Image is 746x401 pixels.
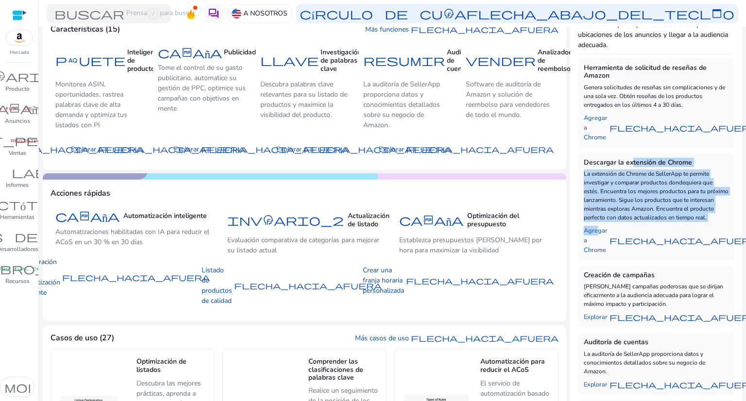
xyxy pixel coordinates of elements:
[363,80,440,130] font: La auditoría de SellerApp proporciona datos y conocimientos detallados sobre su negocio de Amazon.
[480,357,545,374] font: Automatización para reducir el ACoS
[227,213,344,227] font: inventario_2
[578,10,725,29] a: la automatización de anuncios basada en IA
[6,181,29,189] font: Informes
[584,270,655,280] font: Creación de campañas
[406,276,554,285] font: flecha_hacia_afuera
[126,8,147,17] font: Prensa
[6,31,33,45] img: amazon.svg
[5,117,30,125] font: Anuncios
[55,209,119,223] font: campaña
[71,145,96,154] font: Explorar
[578,20,728,50] font: para optimizar las ofertas y las ubicaciones de los anuncios y llegar a la audiencia adecuada.
[467,211,519,229] font: Optimización del presupuesto
[234,281,382,290] font: flecha_hacia_afuera
[160,8,195,17] font: para buscar
[127,48,163,73] font: Inteligencia de productos
[466,80,550,119] font: Software de auditoría de Amazon y solución de reembolso para vendedores de todo el mundo.
[584,350,705,375] font: La auditoría de SellerApp proporciona datos y conocimientos detallados sobre su negocio de Amazon.
[538,48,574,73] font: Analizador de reembolsos
[51,24,120,34] font: Características (15)
[201,144,349,154] font: flecha_hacia_afuera
[260,53,319,67] font: llave
[355,333,559,343] a: Más casos de usoflecha_hacia_afuera
[584,63,707,81] font: Herramienta de solicitud de reseñas de Amazon
[348,211,390,229] font: Actualización de listado
[584,226,608,254] font: Agregar a Chrome
[300,7,466,20] font: círculo de cuenta
[55,80,127,130] font: Monitorea ASIN, oportunidades, rastrea palabras clave de alta demanda y optimiza tus listados con PI
[54,7,124,20] font: buscar
[365,24,559,34] a: Más funcionesflecha_hacia_afuera
[202,266,232,305] font: Listado de productos de calidad
[276,145,302,154] font: Explorar
[153,9,154,18] font: /
[584,84,725,109] font: Genera solicitudes de reseñas sin complicaciones y de una sola vez. Obtén reseñas de los producto...
[584,337,648,347] font: Auditoría de cuentas
[466,53,536,67] font: vender
[447,48,475,73] font: Auditoría de cuentas
[321,48,361,73] font: Investigación de palabras clave
[243,9,288,18] font: A NOSOTROS
[4,380,133,394] font: modo oscuro
[62,272,210,282] font: flecha_hacia_afuera
[584,158,692,167] font: Descargar la extensión de Chrome
[174,145,199,154] font: Explorar
[584,114,608,142] font: Agregar a Chrome
[411,24,559,34] font: flecha_hacia_afuera
[584,380,608,389] font: Explorar
[363,53,445,67] font: resumir
[232,9,241,18] img: us.svg
[51,333,114,343] font: Casos de uso (27)
[308,357,363,383] font: Comprender las clasificaciones de palabras clave
[158,46,222,59] font: campaña
[411,333,559,343] font: flecha_hacia_afuera
[466,7,734,20] font: flecha_abajo_del_teclado
[98,144,246,154] font: flecha_hacia_afuera
[584,283,723,308] font: [PERSON_NAME] campañas poderosas que se dirijan eficazmente a la audiencia adecuada para lograr e...
[158,63,246,113] font: Tome el control de su gasto publicitario, automatice su gestión de PPC, optimice sus campañas con...
[355,334,409,343] font: Más casos de uso
[379,145,404,154] font: Explorar
[10,49,29,56] font: Mercado
[363,266,404,295] font: Crear una franja horaria personalizada
[406,144,554,154] font: flecha_hacia_afuera
[55,227,209,247] font: Automatizaciones habilitadas con IA para reducir el ACoS en un 30 % en 30 días
[11,138,96,143] font: registro manual de fibra
[5,85,30,93] font: Producto
[224,48,256,57] font: Publicidad
[51,188,110,199] font: Acciones rápidas
[584,313,608,321] font: Explorar
[260,80,347,119] font: Descubra palabras clave relevantes para su listado de productos y maximice la visibilidad del pro...
[55,53,125,67] font: paquete
[9,149,26,157] font: Ventas
[399,213,463,227] font: campaña
[136,357,186,374] font: Optimización de listados
[227,235,379,255] font: Evaluación comparativa de categorías para mejorar su listado actual
[365,25,409,34] font: Más funciones
[399,235,542,255] font: Establezca presupuestos [PERSON_NAME] por hora para maximizar la visibilidad
[5,277,30,285] font: Recursos
[123,211,207,220] font: Automatización inteligente
[304,144,451,154] font: flecha_hacia_afuera
[584,170,729,221] font: La extensión de Chrome de SellerApp te permite investigar y comparar productos dondequiera que es...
